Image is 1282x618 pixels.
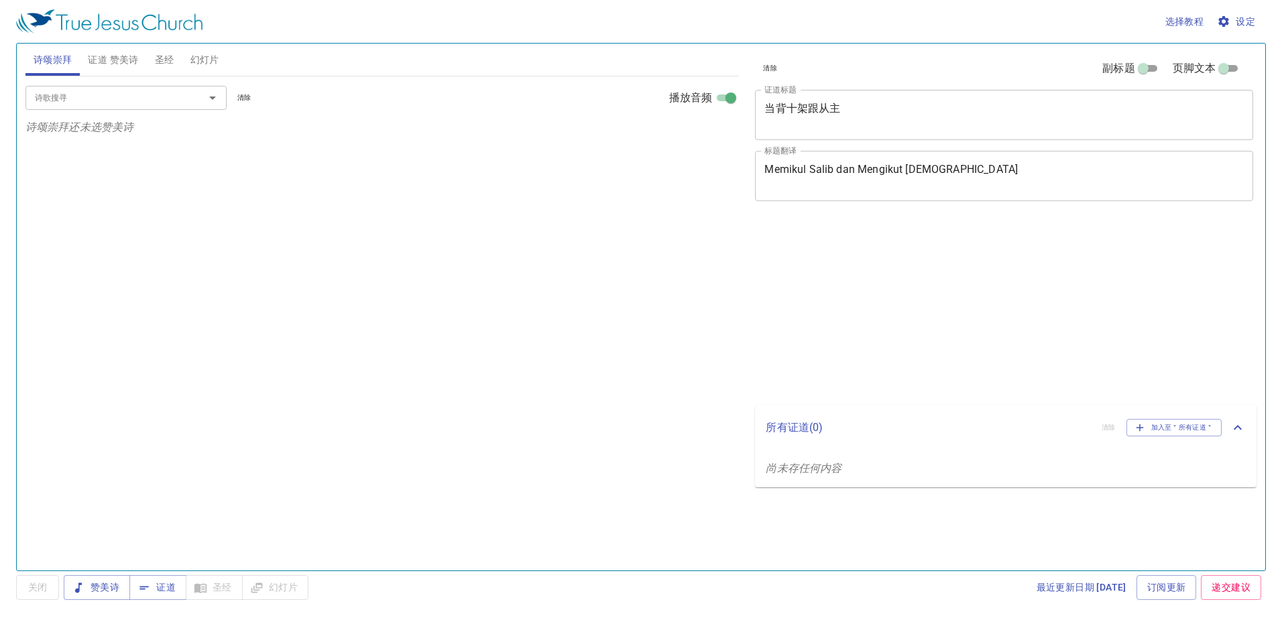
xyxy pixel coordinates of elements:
[1220,13,1255,30] span: 设定
[766,420,1091,436] p: 所有证道 ( 0 )
[750,215,1155,401] iframe: from-child
[1137,575,1197,600] a: 订阅更新
[1031,575,1132,600] a: 最近更新日期 [DATE]
[1102,60,1134,76] span: 副标题
[34,52,72,68] span: 诗颂崇拜
[74,579,119,596] span: 赞美诗
[1147,579,1186,596] span: 订阅更新
[669,90,713,106] span: 播放音频
[129,575,186,600] button: 证道
[1173,60,1216,76] span: 页脚文本
[190,52,219,68] span: 幻灯片
[1037,579,1126,596] span: 最近更新日期 [DATE]
[766,462,841,475] i: 尚未存任何内容
[755,406,1257,450] div: 所有证道(0)清除加入至＂所有证道＂
[155,52,174,68] span: 圣经
[764,163,1244,188] textarea: Memikul Salib dan Mengikut [DEMOGRAPHIC_DATA]
[763,62,777,74] span: 清除
[88,52,138,68] span: 证道 赞美诗
[1126,419,1222,436] button: 加入至＂所有证道＂
[1214,9,1261,34] button: 设定
[1212,579,1250,596] span: 递交建议
[1201,575,1261,600] a: 递交建议
[764,102,1244,127] textarea: 当背十架跟从主
[203,88,222,107] button: Open
[140,579,176,596] span: 证道
[229,90,259,106] button: 清除
[1160,9,1210,34] button: 选择教程
[237,92,251,104] span: 清除
[755,60,785,76] button: 清除
[1165,13,1204,30] span: 选择教程
[64,575,130,600] button: 赞美诗
[1135,422,1214,434] span: 加入至＂所有证道＂
[25,121,134,133] i: 诗颂崇拜还未选赞美诗
[16,9,202,34] img: True Jesus Church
